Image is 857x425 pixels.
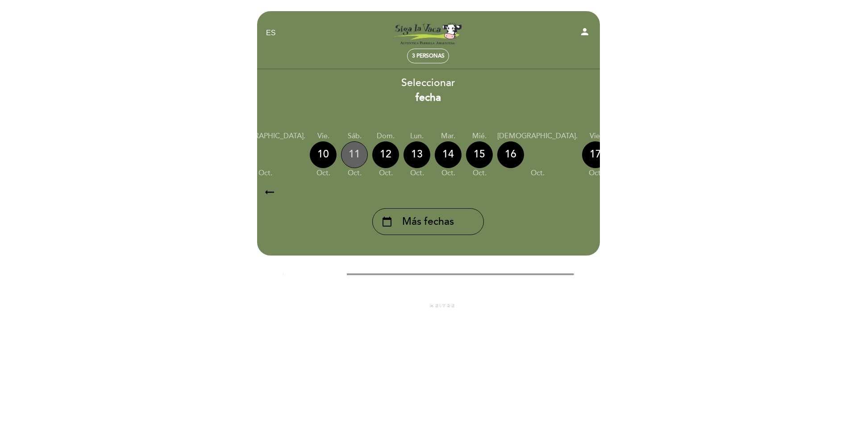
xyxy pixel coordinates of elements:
div: oct. [310,168,337,178]
a: powered by [402,302,455,309]
div: [DEMOGRAPHIC_DATA]. [497,131,578,141]
div: 15 [466,141,493,168]
div: lun. [404,131,430,141]
span: powered by [402,302,427,309]
div: oct. [372,168,399,178]
div: vie. [310,131,337,141]
div: dom. [372,131,399,141]
b: fecha [416,91,441,104]
div: 13 [404,141,430,168]
div: mié. [466,131,493,141]
a: Siga la vaca [GEOGRAPHIC_DATA][PERSON_NAME] [372,21,484,45]
div: mar. [435,131,462,141]
span: 3 personas [412,53,445,59]
div: 16 [497,141,524,168]
div: oct. [404,168,430,178]
a: Política de privacidad [407,313,450,319]
img: MEITRE [429,303,455,308]
div: oct. [435,168,462,178]
i: arrow_right_alt [263,182,276,202]
i: calendar_today [382,214,392,229]
button: person [579,26,590,40]
div: 14 [435,141,462,168]
div: [DEMOGRAPHIC_DATA]. [225,131,305,141]
div: Seleccionar [256,76,600,105]
i: person [579,26,590,37]
div: 10 [310,141,337,168]
div: oct. [497,168,578,178]
div: 17 [582,141,609,168]
div: 11 [341,141,368,168]
span: Más fechas [402,215,454,229]
i: arrow_backward [283,280,294,290]
div: oct. [582,168,609,178]
div: 12 [372,141,399,168]
div: vie. [582,131,609,141]
div: oct. [225,168,305,178]
div: oct. [341,168,368,178]
div: oct. [466,168,493,178]
div: sáb. [341,131,368,141]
